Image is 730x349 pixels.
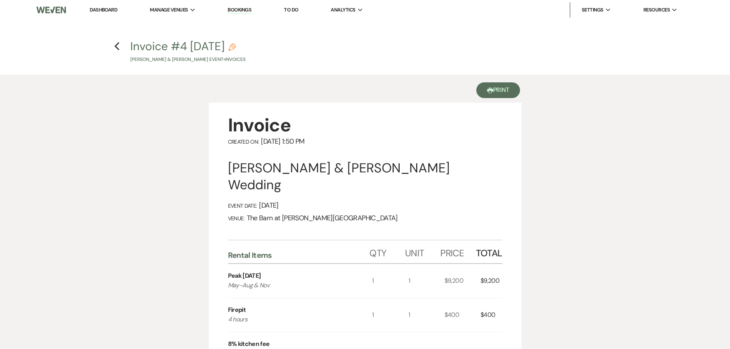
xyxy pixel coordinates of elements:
span: Settings [582,6,604,14]
span: Manage Venues [150,6,188,14]
div: Qty [369,240,405,263]
p: May-Aug & Nov [228,280,358,290]
div: 1 [408,264,445,298]
div: Invoice [228,113,502,137]
span: Created On: [228,138,259,145]
div: The Barn at [PERSON_NAME][GEOGRAPHIC_DATA] [228,214,502,223]
div: [DATE] [228,201,502,210]
div: [DATE] 1:50 PM [228,137,502,146]
div: $9,200 [481,264,502,298]
div: $400 [445,298,481,332]
div: Price [440,240,476,263]
span: Venue: [228,215,244,222]
p: [PERSON_NAME] & [PERSON_NAME] Event • Invoices [130,56,246,63]
a: Bookings [228,7,251,14]
div: 1 [372,298,408,332]
button: Invoice #4 [DATE][PERSON_NAME] & [PERSON_NAME] Event•Invoices [130,41,246,63]
span: Resources [643,6,670,14]
p: 4 hours [228,315,358,324]
button: Print [476,82,520,98]
div: Firepit [228,305,246,315]
div: $9,200 [445,264,481,298]
img: Weven Logo [36,2,66,18]
div: Total [476,240,502,263]
div: 8% kitchen fee [228,339,270,349]
div: Rental Items [228,250,370,260]
div: [PERSON_NAME] & [PERSON_NAME] Wedding [228,160,502,193]
div: Unit [405,240,440,263]
span: Analytics [331,6,355,14]
span: Event Date: [228,202,257,209]
div: 1 [372,264,408,298]
a: Dashboard [90,7,117,13]
div: $400 [481,298,502,332]
div: 1 [408,298,445,332]
a: To Do [284,7,298,13]
div: Peak [DATE] [228,271,261,280]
